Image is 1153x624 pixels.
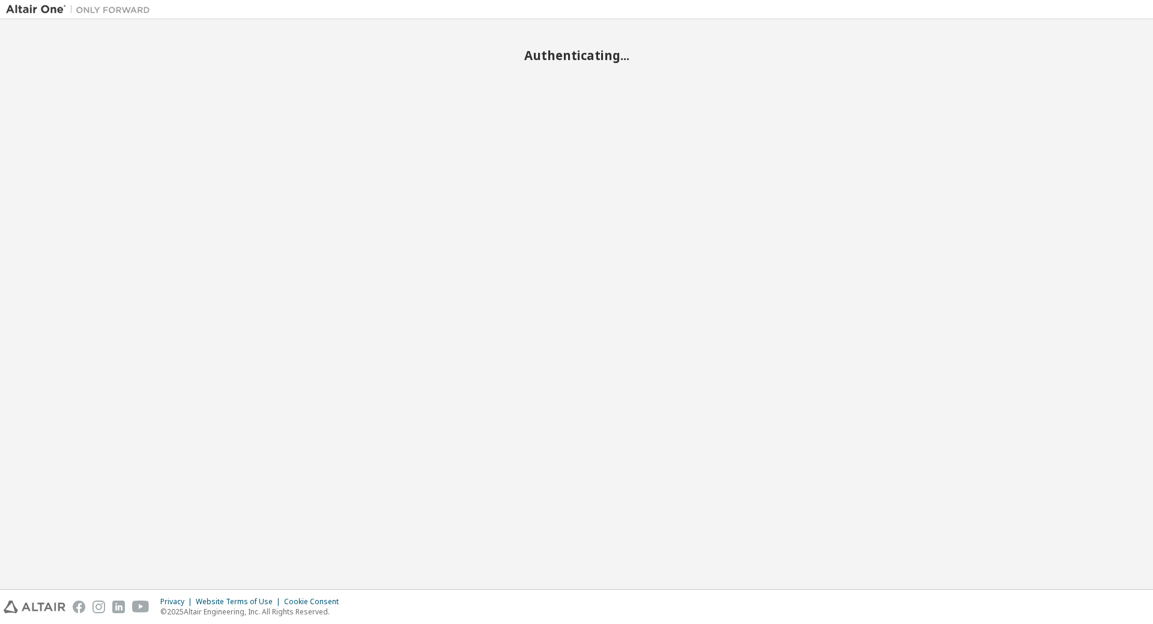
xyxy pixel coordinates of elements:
div: Cookie Consent [284,597,346,607]
img: Altair One [6,4,156,16]
img: linkedin.svg [112,601,125,613]
h2: Authenticating... [6,47,1147,63]
img: altair_logo.svg [4,601,65,613]
div: Website Terms of Use [196,597,284,607]
img: instagram.svg [92,601,105,613]
div: Privacy [160,597,196,607]
p: © 2025 Altair Engineering, Inc. All Rights Reserved. [160,607,346,617]
img: youtube.svg [132,601,150,613]
img: facebook.svg [73,601,85,613]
